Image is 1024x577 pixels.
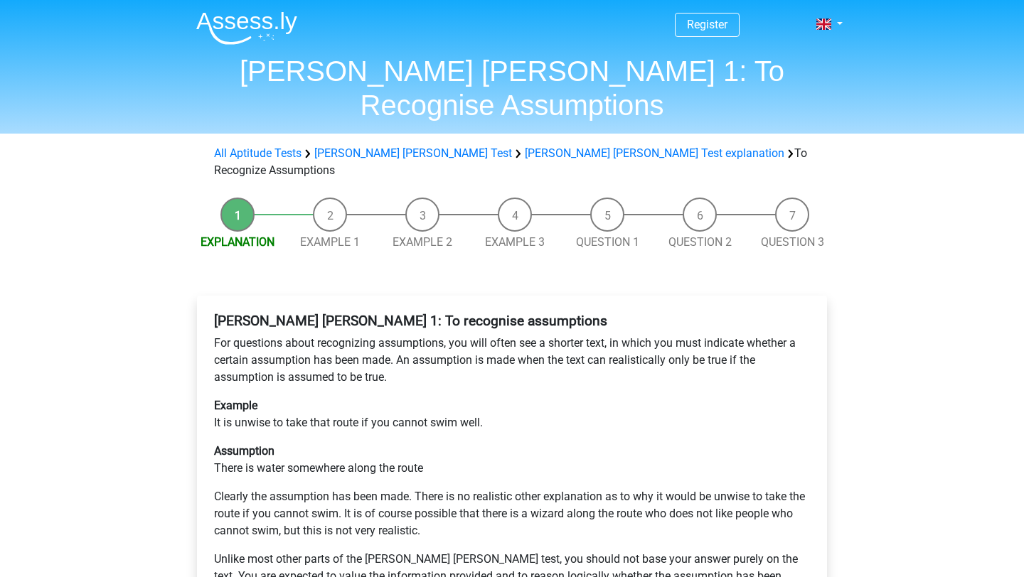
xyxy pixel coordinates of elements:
b: Assumption [214,444,274,458]
b: Example [214,399,257,412]
a: [PERSON_NAME] [PERSON_NAME] Test [314,146,512,160]
a: Question 2 [668,235,732,249]
img: Assessly [196,11,297,45]
a: Register [687,18,727,31]
a: Example 1 [300,235,360,249]
b: [PERSON_NAME] [PERSON_NAME] 1: To recognise assumptions [214,313,607,329]
p: There is water somewhere along the route [214,443,810,477]
p: Clearly the assumption has been made. There is no realistic other explanation as to why it would ... [214,488,810,539]
a: Example 3 [485,235,545,249]
a: All Aptitude Tests [214,146,302,160]
div: To Recognize Assumptions [208,145,816,179]
a: Question 3 [761,235,824,249]
a: Example 2 [393,235,452,249]
a: Question 1 [576,235,639,249]
a: [PERSON_NAME] [PERSON_NAME] Test explanation [525,146,784,160]
p: It is unwise to take that route if you cannot swim well. [214,397,810,431]
p: For questions about recognizing assumptions, you will often see a shorter text, in which you must... [214,335,810,386]
h1: [PERSON_NAME] [PERSON_NAME] 1: To Recognise Assumptions [185,54,839,122]
a: Explanation [201,235,274,249]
